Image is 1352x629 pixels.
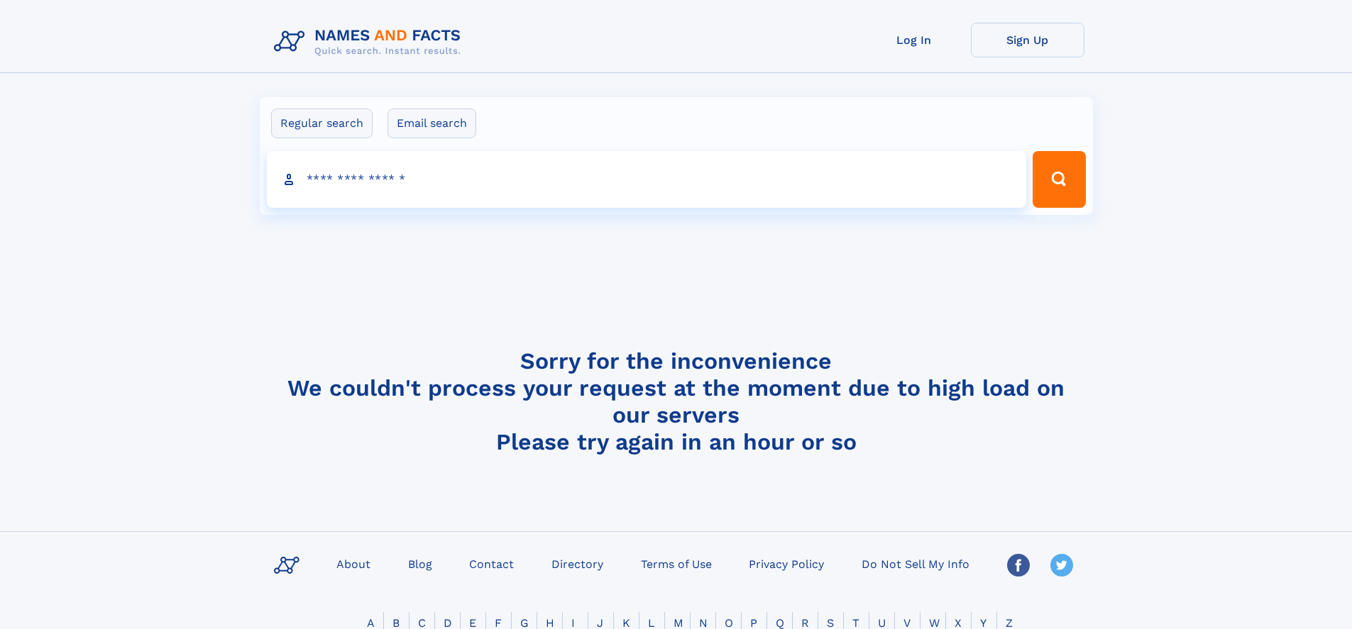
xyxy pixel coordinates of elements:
a: Terms of Use [635,553,718,574]
img: Twitter [1050,554,1073,577]
a: Directory [546,553,609,574]
a: About [331,553,376,574]
a: Sign Up [971,23,1084,57]
a: Do Not Sell My Info [856,553,975,574]
h4: Sorry for the inconvenience We couldn't process your request at the moment due to high load on ou... [268,347,1084,455]
img: Logo Names and Facts [268,23,473,61]
a: Privacy Policy [743,553,830,574]
a: Log In [857,23,971,57]
a: Contact [463,553,520,574]
input: search input [267,151,1027,208]
label: Email search [388,108,476,138]
img: Facebook [1007,554,1030,577]
a: Blog [402,553,438,574]
label: Regular search [271,108,373,138]
button: Search Button [1033,151,1085,208]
